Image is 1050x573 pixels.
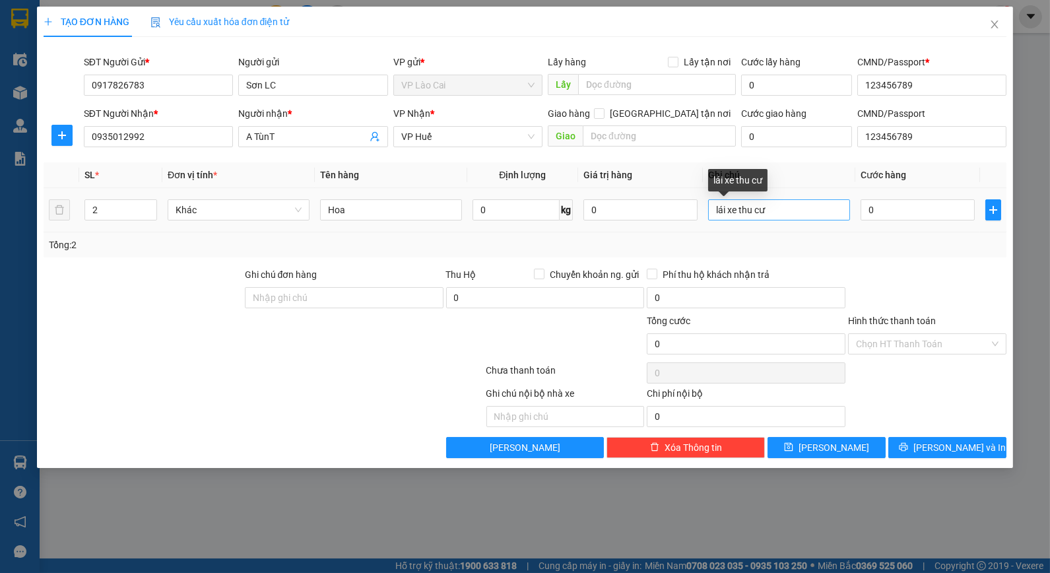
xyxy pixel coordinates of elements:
[393,108,430,119] span: VP Nhận
[857,106,1006,121] div: CMND/Passport
[486,386,645,406] div: Ghi chú nội bộ nhà xe
[168,170,217,180] span: Đơn vị tính
[913,440,1006,455] span: [PERSON_NAME] và In
[499,170,546,180] span: Định lượng
[150,17,161,28] img: icon
[650,442,659,453] span: delete
[150,17,290,27] span: Yêu cầu xuất hóa đơn điện tử
[583,125,736,147] input: Dọc đường
[486,406,645,427] input: Nhập ghi chú
[605,106,736,121] span: [GEOGRAPHIC_DATA] tận nơi
[741,108,806,119] label: Cước giao hàng
[49,238,406,252] div: Tổng: 2
[320,170,359,180] span: Tên hàng
[401,127,535,147] span: VP Huế
[647,316,690,326] span: Tổng cước
[44,17,53,26] span: plus
[176,200,302,220] span: Khác
[544,267,644,282] span: Chuyển khoản ng. gửi
[976,7,1013,44] button: Close
[578,74,736,95] input: Dọc đường
[548,57,586,67] span: Lấy hàng
[548,108,590,119] span: Giao hàng
[784,442,793,453] span: save
[245,269,317,280] label: Ghi chú đơn hàng
[320,199,462,220] input: VD: Bàn, Ghế
[899,442,908,453] span: printer
[657,267,775,282] span: Phí thu hộ khách nhận trả
[989,19,1000,30] span: close
[768,437,886,458] button: save[PERSON_NAME]
[583,170,632,180] span: Giá trị hàng
[647,386,845,406] div: Chi phí nội bộ
[238,55,387,69] div: Người gửi
[665,440,722,455] span: Xóa Thông tin
[393,55,542,69] div: VP gửi
[490,440,560,455] span: [PERSON_NAME]
[52,130,72,141] span: plus
[741,75,852,96] input: Cước lấy hàng
[560,199,573,220] span: kg
[799,440,869,455] span: [PERSON_NAME]
[84,106,233,121] div: SĐT Người Nhận
[848,316,936,326] label: Hình thức thanh toán
[548,74,578,95] span: Lấy
[84,55,233,69] div: SĐT Người Gửi
[741,126,852,147] input: Cước giao hàng
[888,437,1006,458] button: printer[PERSON_NAME] và In
[583,199,698,220] input: 0
[861,170,906,180] span: Cước hàng
[51,125,73,146] button: plus
[548,125,583,147] span: Giao
[741,57,801,67] label: Cước lấy hàng
[370,131,380,142] span: user-add
[857,55,1006,69] div: CMND/Passport
[708,169,768,191] div: lái xe thu cư
[446,437,605,458] button: [PERSON_NAME]
[238,106,387,121] div: Người nhận
[44,17,129,27] span: TẠO ĐƠN HÀNG
[986,205,1001,215] span: plus
[985,199,1001,220] button: plus
[49,199,70,220] button: delete
[485,363,646,386] div: Chưa thanh toán
[607,437,765,458] button: deleteXóa Thông tin
[678,55,736,69] span: Lấy tận nơi
[708,199,850,220] input: Ghi Chú
[703,162,855,188] th: Ghi chú
[446,269,476,280] span: Thu Hộ
[245,287,443,308] input: Ghi chú đơn hàng
[401,75,535,95] span: VP Lào Cai
[84,170,95,180] span: SL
